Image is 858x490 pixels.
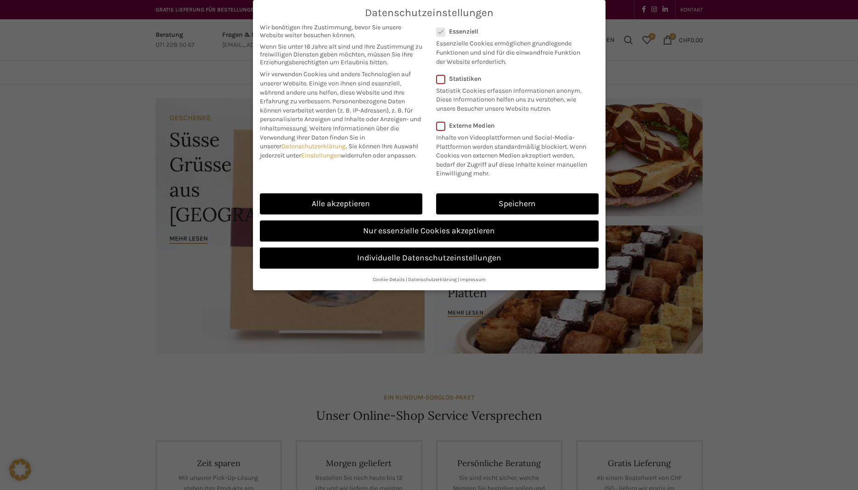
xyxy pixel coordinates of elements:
label: Essenziell [436,28,587,35]
span: Weitere Informationen über die Verwendung Ihrer Daten finden Sie in unserer . [260,124,399,150]
a: Individuelle Datenschutzeinstellungen [260,248,599,269]
a: Alle akzeptieren [260,193,422,214]
p: Essenzielle Cookies ermöglichen grundlegende Funktionen und sind für die einwandfreie Funktion de... [436,35,587,66]
span: Personenbezogene Daten können verarbeitet werden (z. B. IP-Adressen), z. B. für personalisierte A... [260,97,421,132]
a: Speichern [436,193,599,214]
span: Datenschutzeinstellungen [365,7,493,19]
label: Statistiken [436,75,587,83]
span: Wir verwenden Cookies und andere Technologien auf unserer Website. Einige von ihnen sind essenzie... [260,70,411,105]
a: Nur essenzielle Cookies akzeptieren [260,220,599,242]
a: Datenschutzerklärung [281,142,346,150]
a: Einstellungen [301,152,341,159]
span: Wir benötigen Ihre Zustimmung, bevor Sie unsere Website weiter besuchen können. [260,23,422,39]
label: Externe Medien [436,122,593,130]
a: Cookie-Details [373,276,405,282]
p: Inhalte von Videoplattformen und Social-Media-Plattformen werden standardmäßig blockiert. Wenn Co... [436,130,593,178]
p: Statistik Cookies erfassen Informationen anonym. Diese Informationen helfen uns zu verstehen, wie... [436,83,587,113]
a: Datenschutzerklärung [408,276,457,282]
span: Wenn Sie unter 16 Jahre alt sind und Ihre Zustimmung zu freiwilligen Diensten geben möchten, müss... [260,43,422,66]
a: Impressum [460,276,486,282]
span: Sie können Ihre Auswahl jederzeit unter widerrufen oder anpassen. [260,142,418,159]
